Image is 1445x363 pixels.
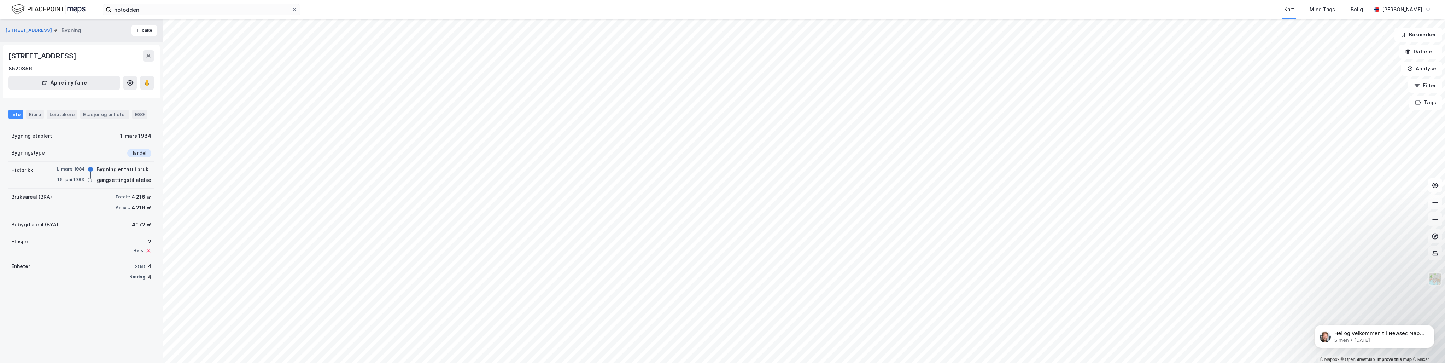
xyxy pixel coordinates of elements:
[1394,28,1442,42] button: Bokmerker
[96,165,148,174] div: Bygning er tatt i bruk
[62,26,81,35] div: Bygning
[132,110,147,119] div: ESG
[133,248,144,254] div: Heis:
[8,76,120,90] button: Åpne i ny fane
[129,274,146,280] div: Næring:
[120,132,151,140] div: 1. mars 1984
[26,110,44,119] div: Eiere
[1284,5,1294,14] div: Kart
[11,220,58,229] div: Bebygd areal (BYA)
[1310,5,1335,14] div: Mine Tags
[131,203,151,212] div: 4 216 ㎡
[1399,45,1442,59] button: Datasett
[115,194,130,200] div: Totalt:
[6,27,53,34] button: [STREET_ADDRESS]
[11,166,33,174] div: Historikk
[1304,310,1445,359] iframe: Intercom notifications message
[47,110,77,119] div: Leietakere
[8,110,23,119] div: Info
[1351,5,1363,14] div: Bolig
[11,262,30,271] div: Enheter
[148,262,151,271] div: 4
[11,132,52,140] div: Bygning etablert
[1320,357,1339,362] a: Mapbox
[116,205,130,211] div: Annet:
[1377,357,1412,362] a: Improve this map
[11,193,52,201] div: Bruksareal (BRA)
[148,273,151,281] div: 4
[95,176,151,184] div: Igangsettingstillatelse
[11,3,86,16] img: logo.f888ab2527a4732fd821a326f86c7f29.svg
[133,237,151,246] div: 2
[11,149,45,157] div: Bygningstype
[56,166,85,172] div: 1. mars 1984
[111,4,292,15] input: Søk på adresse, matrikkel, gårdeiere, leietakere eller personer
[132,220,151,229] div: 4 172 ㎡
[56,177,84,183] div: 15. juni 1983
[131,193,151,201] div: 4 216 ㎡
[1401,62,1442,76] button: Analyse
[131,25,157,36] button: Tilbake
[83,111,127,117] div: Etasjer og enheter
[11,237,28,246] div: Etasjer
[131,264,146,269] div: Totalt:
[1382,5,1422,14] div: [PERSON_NAME]
[8,64,32,73] div: 8520356
[8,50,78,62] div: [STREET_ADDRESS]
[1409,96,1442,110] button: Tags
[1428,272,1442,286] img: Z
[1408,79,1442,93] button: Filter
[1341,357,1375,362] a: OpenStreetMap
